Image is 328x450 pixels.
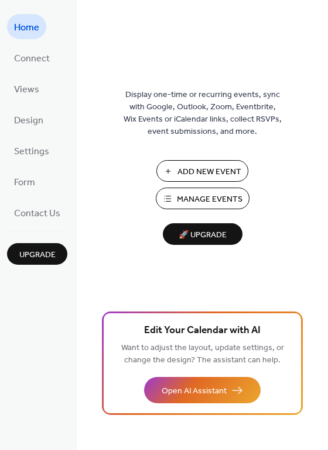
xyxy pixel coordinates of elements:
[14,143,49,161] span: Settings
[7,169,42,194] a: Form
[156,160,248,182] button: Add New Event
[14,81,39,99] span: Views
[144,377,261,403] button: Open AI Assistant
[7,138,56,163] a: Settings
[7,200,67,225] a: Contact Us
[14,19,39,37] span: Home
[156,188,250,209] button: Manage Events
[162,385,227,397] span: Open AI Assistant
[14,112,43,130] span: Design
[7,243,67,265] button: Upgrade
[7,45,57,70] a: Connect
[121,340,284,368] span: Want to adjust the layout, update settings, or change the design? The assistant can help.
[14,50,50,68] span: Connect
[19,249,56,261] span: Upgrade
[7,14,46,39] a: Home
[177,166,241,178] span: Add New Event
[14,174,35,192] span: Form
[144,323,261,339] span: Edit Your Calendar with AI
[177,193,242,206] span: Manage Events
[124,89,282,138] span: Display one-time or recurring events, sync with Google, Outlook, Zoom, Eventbrite, Wix Events or ...
[163,223,242,245] button: 🚀 Upgrade
[170,227,235,243] span: 🚀 Upgrade
[7,107,50,132] a: Design
[7,76,46,101] a: Views
[14,205,60,223] span: Contact Us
